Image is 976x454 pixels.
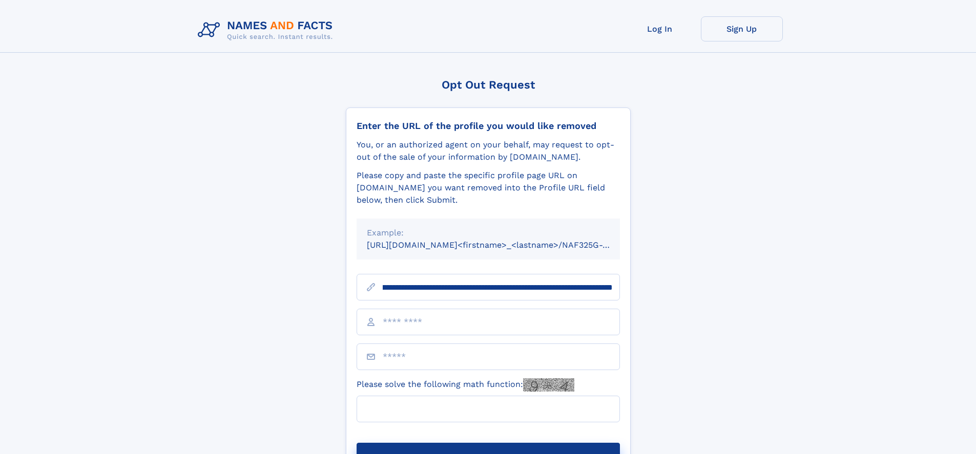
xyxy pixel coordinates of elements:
[357,120,620,132] div: Enter the URL of the profile you would like removed
[367,227,610,239] div: Example:
[701,16,783,41] a: Sign Up
[357,169,620,206] div: Please copy and paste the specific profile page URL on [DOMAIN_NAME] you want removed into the Pr...
[357,139,620,163] div: You, or an authorized agent on your behalf, may request to opt-out of the sale of your informatio...
[619,16,701,41] a: Log In
[357,378,574,392] label: Please solve the following math function:
[194,16,341,44] img: Logo Names and Facts
[346,78,631,91] div: Opt Out Request
[367,240,639,250] small: [URL][DOMAIN_NAME]<firstname>_<lastname>/NAF325G-xxxxxxxx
